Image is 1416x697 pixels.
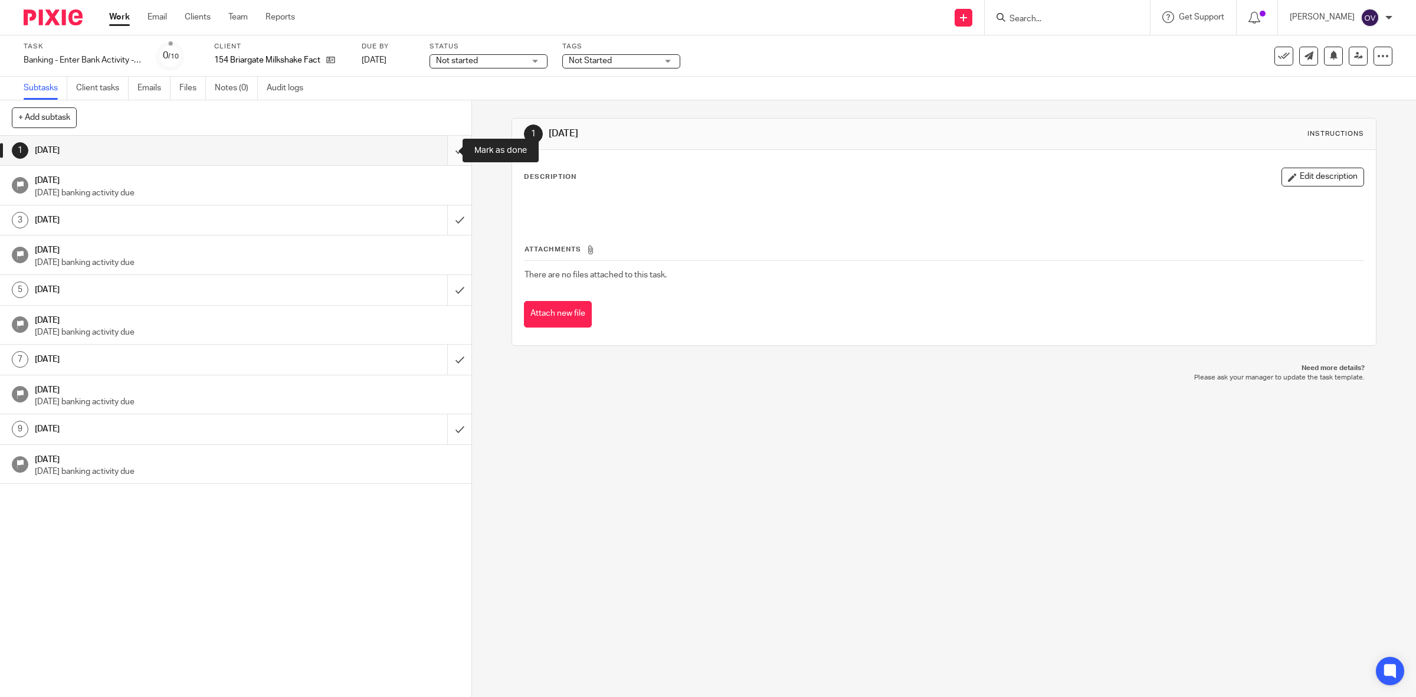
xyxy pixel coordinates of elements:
[76,77,129,100] a: Client tasks
[1361,8,1379,27] img: svg%3E
[35,466,460,477] p: [DATE] banking activity due
[562,42,680,51] label: Tags
[1281,168,1364,186] button: Edit description
[1307,129,1364,139] div: Instructions
[35,257,460,269] p: [DATE] banking activity due
[147,11,167,23] a: Email
[35,142,302,159] h1: [DATE]
[362,42,415,51] label: Due by
[523,373,1365,382] p: Please ask your manager to update the task template.
[109,11,130,23] a: Work
[35,281,302,299] h1: [DATE]
[179,77,206,100] a: Files
[35,351,302,368] h1: [DATE]
[569,57,612,65] span: Not Started
[35,172,460,186] h1: [DATE]
[35,451,460,466] h1: [DATE]
[35,326,460,338] p: [DATE] banking activity due
[35,420,302,438] h1: [DATE]
[35,211,302,229] h1: [DATE]
[549,127,969,140] h1: [DATE]
[525,246,581,253] span: Attachments
[228,11,248,23] a: Team
[35,312,460,326] h1: [DATE]
[524,125,543,143] div: 1
[215,77,258,100] a: Notes (0)
[168,53,179,60] small: /10
[1290,11,1355,23] p: [PERSON_NAME]
[137,77,171,100] a: Emails
[214,54,320,66] p: 154 Briargate Milkshake Factory
[267,77,312,100] a: Audit logs
[24,9,83,25] img: Pixie
[185,11,211,23] a: Clients
[265,11,295,23] a: Reports
[1008,14,1115,25] input: Search
[24,77,67,100] a: Subtasks
[12,107,77,127] button: + Add subtask
[430,42,548,51] label: Status
[163,49,179,63] div: 0
[214,42,347,51] label: Client
[35,187,460,199] p: [DATE] banking activity due
[524,172,576,182] p: Description
[362,56,386,64] span: [DATE]
[436,57,478,65] span: Not started
[24,42,142,51] label: Task
[24,54,142,66] div: Banking - Enter Bank Activity - week 35
[35,241,460,256] h1: [DATE]
[35,396,460,408] p: [DATE] banking activity due
[12,212,28,228] div: 3
[524,301,592,328] button: Attach new file
[35,381,460,396] h1: [DATE]
[525,271,667,279] span: There are no files attached to this task.
[12,421,28,437] div: 9
[12,351,28,368] div: 7
[523,364,1365,373] p: Need more details?
[12,282,28,298] div: 5
[1179,13,1224,21] span: Get Support
[12,142,28,159] div: 1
